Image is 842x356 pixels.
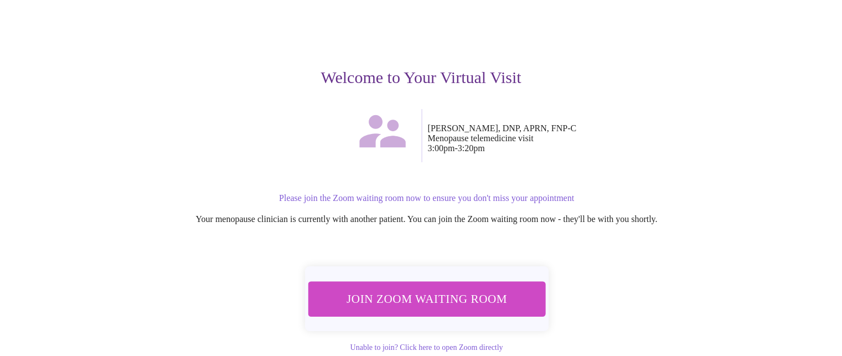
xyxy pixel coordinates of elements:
[80,68,762,87] h3: Welcome to Your Virtual Visit
[91,193,762,203] p: Please join the Zoom waiting room now to ensure you don't miss your appointment
[91,214,762,224] p: Your menopause clinician is currently with another patient. You can join the Zoom waiting room no...
[322,288,530,309] span: Join Zoom Waiting Room
[308,281,545,316] button: Join Zoom Waiting Room
[428,123,762,153] p: [PERSON_NAME], DNP, APRN, FNP-C Menopause telemedicine visit 3:00pm - 3:20pm
[350,343,503,352] a: Unable to join? Click here to open Zoom directly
